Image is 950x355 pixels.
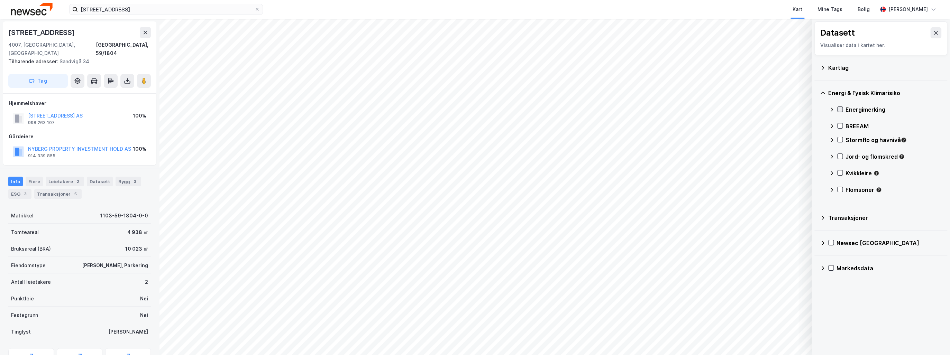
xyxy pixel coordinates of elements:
div: Antall leietakere [11,278,51,286]
div: Punktleie [11,295,34,303]
div: [PERSON_NAME] [888,5,928,13]
div: Gårdeiere [9,132,150,141]
div: 5 [72,190,79,197]
div: Kontrollprogram for chat [915,322,950,355]
div: Tooltip anchor [873,170,879,176]
div: Bruksareal (BRA) [11,245,51,253]
div: Datasett [820,27,855,38]
div: Jord- og flomskred [846,152,942,161]
div: Nei [140,295,148,303]
div: Kartlag [828,64,942,72]
div: Flomsoner [846,186,942,194]
div: Newsec [GEOGRAPHIC_DATA] [837,239,942,247]
img: newsec-logo.f6e21ccffca1b3a03d2d.png [11,3,53,15]
div: Tomteareal [11,228,39,236]
div: 2 [74,178,81,185]
div: Bolig [858,5,870,13]
div: Transaksjoner [34,189,82,199]
div: 100% [133,112,146,120]
div: 1103-59-1804-0-0 [100,212,148,220]
div: Stormflo og havnivå [846,136,942,144]
div: Transaksjoner [828,214,942,222]
div: Sandvigå 34 [8,57,145,66]
div: Tooltip anchor [898,153,905,160]
div: Matrikkel [11,212,34,220]
span: Tilhørende adresser: [8,58,60,64]
div: Energimerking [846,105,942,114]
div: Tooltip anchor [876,187,882,193]
div: 998 263 107 [28,120,55,125]
button: Tag [8,74,68,88]
div: 914 339 855 [28,153,55,159]
div: Eiere [26,177,43,186]
div: Markedsdata [837,264,942,272]
div: Tooltip anchor [901,137,907,143]
div: 100% [133,145,146,153]
div: Festegrunn [11,311,38,319]
div: Info [8,177,23,186]
div: [GEOGRAPHIC_DATA], 59/1804 [96,41,151,57]
div: 4007, [GEOGRAPHIC_DATA], [GEOGRAPHIC_DATA] [8,41,96,57]
input: Søk på adresse, matrikkel, gårdeiere, leietakere eller personer [78,4,254,15]
div: BREEAM [846,122,942,130]
div: Nei [140,311,148,319]
div: Tinglyst [11,328,31,336]
div: [PERSON_NAME], Parkering [82,261,148,270]
div: ESG [8,189,31,199]
div: Hjemmelshaver [9,99,150,108]
div: Eiendomstype [11,261,46,270]
iframe: Chat Widget [915,322,950,355]
div: Kvikkleire [846,169,942,177]
div: [STREET_ADDRESS] [8,27,76,38]
div: 3 [22,190,29,197]
div: Datasett [87,177,113,186]
div: 4 938 ㎡ [127,228,148,236]
div: Leietakere [46,177,84,186]
div: 10 023 ㎡ [125,245,148,253]
div: Bygg [116,177,141,186]
div: 2 [145,278,148,286]
div: Energi & Fysisk Klimarisiko [828,89,942,97]
div: Kart [793,5,802,13]
div: Mine Tags [817,5,842,13]
div: [PERSON_NAME] [108,328,148,336]
div: 3 [131,178,138,185]
div: Visualiser data i kartet her. [820,41,941,49]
